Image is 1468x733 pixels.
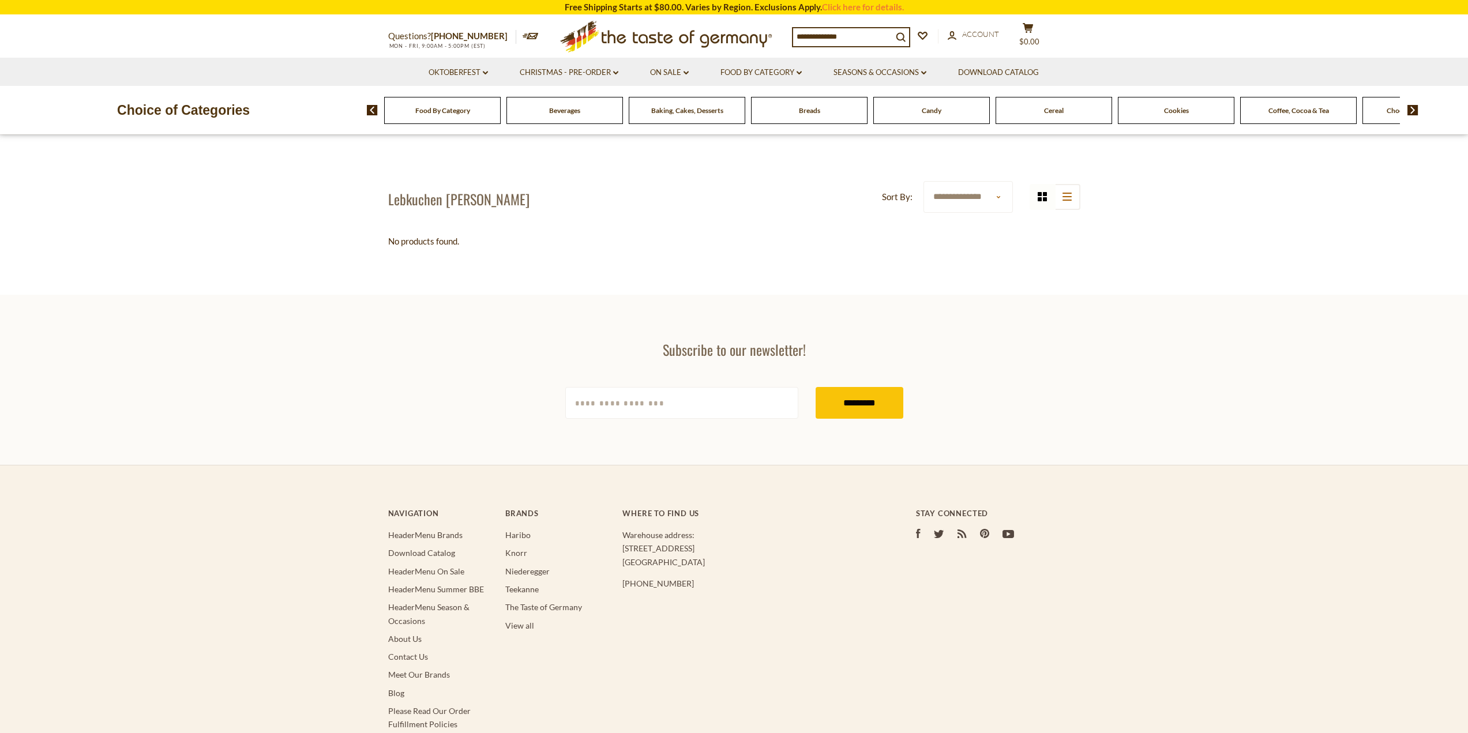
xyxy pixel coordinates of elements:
a: Chocolate & Marzipan [1387,106,1455,115]
a: Coffee, Cocoa & Tea [1268,106,1329,115]
a: Please Read Our Order Fulfillment Policies [388,706,471,729]
a: Baking, Cakes, Desserts [651,106,723,115]
a: Click here for details. [822,2,904,12]
span: $0.00 [1019,37,1039,46]
div: No products found. [388,234,1080,249]
a: Food By Category [415,106,470,115]
a: Niederegger [505,566,550,576]
p: Questions? [388,29,516,44]
h4: Navigation [388,509,494,518]
img: next arrow [1407,105,1418,115]
p: [PHONE_NUMBER] [622,577,869,590]
a: Christmas - PRE-ORDER [520,66,618,79]
img: previous arrow [367,105,378,115]
a: The Taste of Germany [505,602,582,612]
a: HeaderMenu On Sale [388,566,464,576]
a: Breads [799,106,820,115]
a: Teekanne [505,584,539,594]
a: HeaderMenu Brands [388,530,463,540]
button: $0.00 [1011,22,1046,51]
a: Seasons & Occasions [834,66,926,79]
a: HeaderMenu Season & Occasions [388,602,470,625]
p: Warehouse address: [STREET_ADDRESS] [GEOGRAPHIC_DATA] [622,528,869,569]
a: Blog [388,688,404,698]
a: About Us [388,634,422,644]
h3: Subscribe to our newsletter! [565,341,903,358]
a: Contact Us [388,652,428,661]
h4: Stay Connected [916,509,1080,518]
span: MON - FRI, 9:00AM - 5:00PM (EST) [388,43,486,49]
a: Food By Category [720,66,802,79]
a: Account [948,28,999,41]
h4: Brands [505,509,611,518]
a: Haribo [505,530,531,540]
a: On Sale [650,66,689,79]
a: HeaderMenu Summer BBE [388,584,484,594]
a: Oktoberfest [429,66,488,79]
a: Cookies [1164,106,1189,115]
a: Cereal [1044,106,1064,115]
h1: Lebkuchen [PERSON_NAME] [388,190,530,208]
label: Sort By: [882,190,913,204]
h4: Where to find us [622,509,869,518]
a: Candy [922,106,941,115]
a: Knorr [505,548,527,558]
a: [PHONE_NUMBER] [431,31,508,41]
span: Account [962,29,999,39]
a: View all [505,621,534,630]
a: Download Catalog [388,548,455,558]
a: Beverages [549,106,580,115]
a: Download Catalog [958,66,1039,79]
a: Meet Our Brands [388,670,450,679]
